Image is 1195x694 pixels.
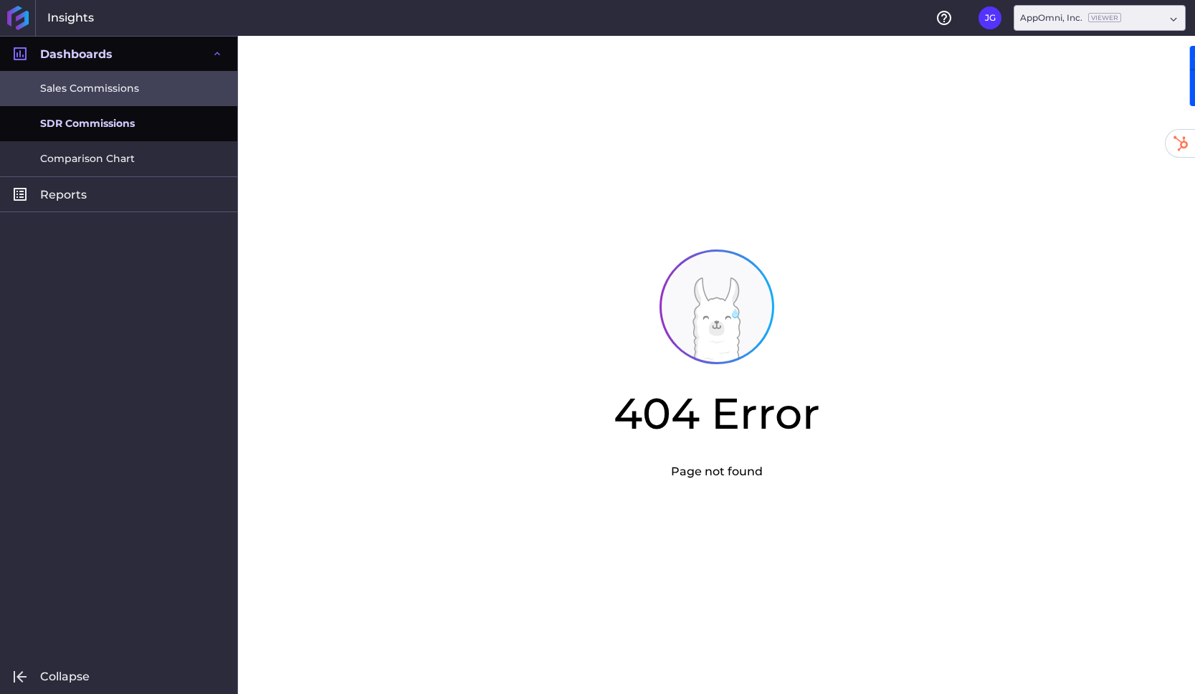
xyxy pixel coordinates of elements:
[1020,11,1121,24] div: AppOmni, Inc.
[40,81,139,96] span: Sales Commissions
[40,669,90,684] span: Collapse
[40,151,135,166] span: Comparison Chart
[40,47,113,62] span: Dashboards
[1088,13,1121,22] ins: Viewer
[40,116,135,131] span: SDR Commissions
[671,463,763,480] p: Page not found
[614,381,820,446] h2: 404 Error
[1014,5,1186,31] div: Dropdown select
[40,187,87,202] span: Reports
[933,6,956,29] button: Help
[979,6,1001,29] button: User Menu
